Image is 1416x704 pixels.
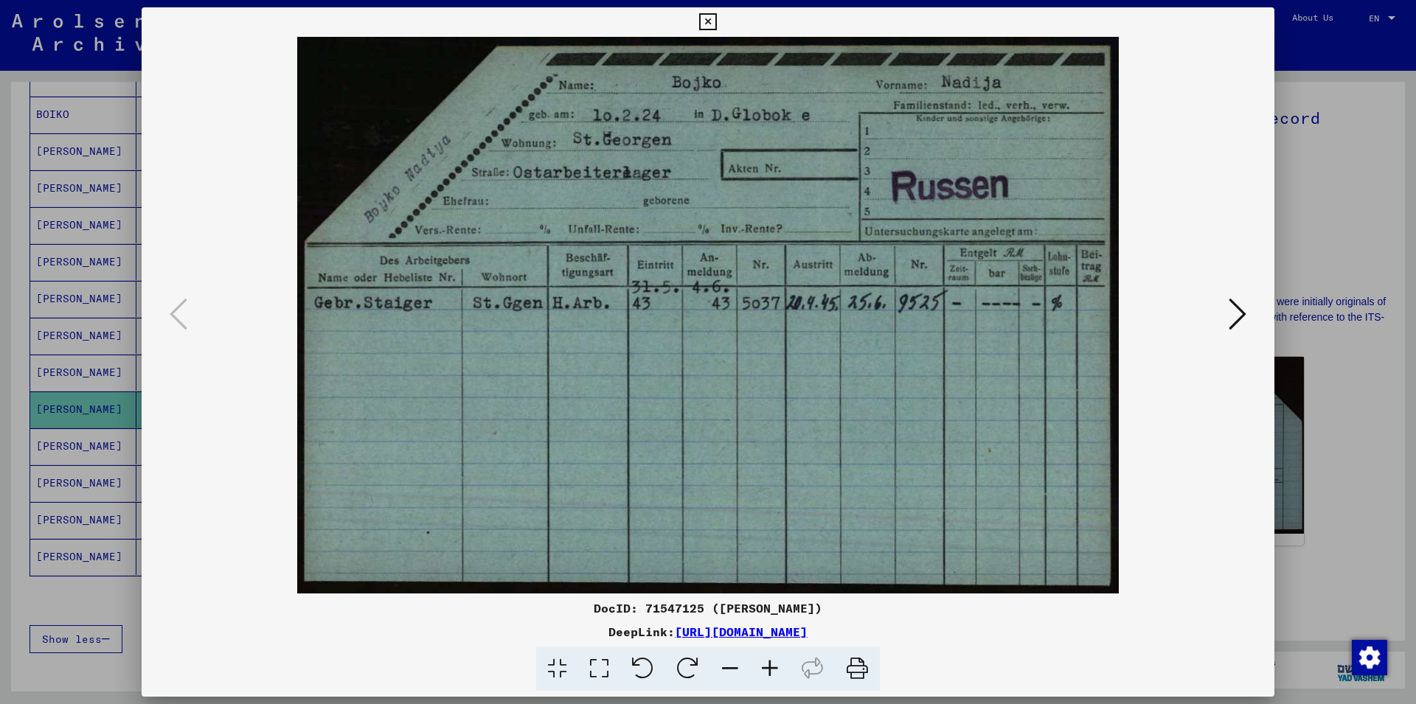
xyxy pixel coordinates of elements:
[1351,639,1386,675] div: Change consent
[1352,640,1387,675] img: Change consent
[142,623,1274,641] div: DeepLink:
[192,37,1224,593] img: 001.jpg
[142,599,1274,617] div: DocID: 71547125 ([PERSON_NAME])
[675,624,808,639] a: [URL][DOMAIN_NAME]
